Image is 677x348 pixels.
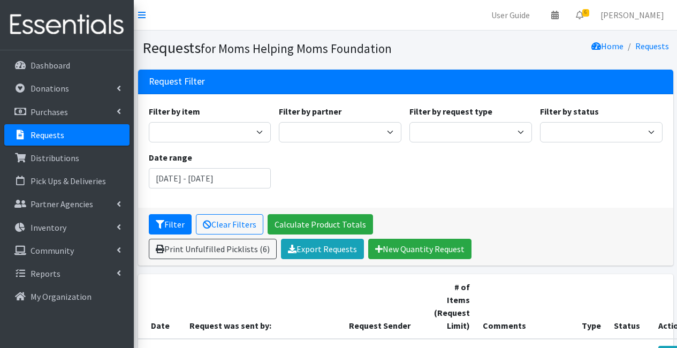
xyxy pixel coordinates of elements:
[4,170,130,192] a: Pick Ups & Deliveries
[31,107,68,117] p: Purchases
[476,274,575,339] th: Comments
[149,76,205,87] h3: Request Filter
[201,41,392,56] small: for Moms Helping Moms Foundation
[4,217,130,238] a: Inventory
[149,239,277,259] a: Print Unfulfilled Picklists (6)
[4,78,130,99] a: Donations
[582,9,589,17] span: 6
[575,274,607,339] th: Type
[31,153,79,163] p: Distributions
[4,7,130,43] img: HumanEssentials
[592,4,673,26] a: [PERSON_NAME]
[31,222,66,233] p: Inventory
[149,168,271,188] input: January 1, 2011 - December 31, 2011
[368,239,471,259] a: New Quantity Request
[279,105,341,118] label: Filter by partner
[4,286,130,307] a: My Organization
[428,274,476,339] th: # of Items (Request Limit)
[4,147,130,169] a: Distributions
[4,240,130,261] a: Community
[31,83,69,94] p: Donations
[343,274,428,339] th: Request Sender
[4,101,130,123] a: Purchases
[31,291,92,302] p: My Organization
[31,130,64,140] p: Requests
[4,55,130,76] a: Dashboard
[31,60,70,71] p: Dashboard
[4,124,130,146] a: Requests
[138,274,183,339] th: Date
[142,39,402,57] h1: Requests
[4,193,130,215] a: Partner Agencies
[4,263,130,284] a: Reports
[149,214,192,234] button: Filter
[540,105,599,118] label: Filter by status
[281,239,364,259] a: Export Requests
[183,274,343,339] th: Request was sent by:
[409,105,492,118] label: Filter by request type
[567,4,592,26] a: 6
[31,245,74,256] p: Community
[149,151,192,164] label: Date range
[591,41,623,51] a: Home
[31,176,106,186] p: Pick Ups & Deliveries
[607,274,652,339] th: Status
[31,268,60,279] p: Reports
[483,4,538,26] a: User Guide
[31,199,93,209] p: Partner Agencies
[196,214,263,234] a: Clear Filters
[635,41,669,51] a: Requests
[268,214,373,234] a: Calculate Product Totals
[149,105,200,118] label: Filter by item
